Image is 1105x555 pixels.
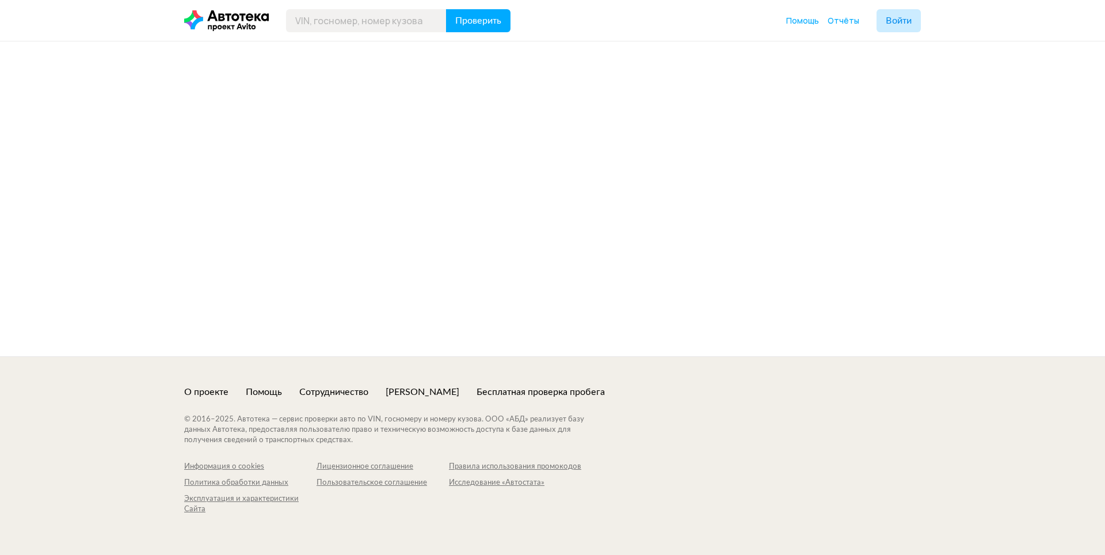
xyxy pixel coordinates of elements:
a: Бесплатная проверка пробега [477,386,605,398]
a: Помощь [246,386,282,398]
a: Политика обработки данных [184,478,317,488]
div: © 2016– 2025 . Автотека — сервис проверки авто по VIN, госномеру и номеру кузова. ООО «АБД» реали... [184,415,607,446]
button: Войти [877,9,921,32]
a: Правила использования промокодов [449,462,581,472]
button: Проверить [446,9,510,32]
a: Исследование «Автостата» [449,478,581,488]
a: Сотрудничество [299,386,368,398]
input: VIN, госномер, номер кузова [286,9,447,32]
a: Отчёты [828,15,859,26]
a: О проекте [184,386,228,398]
span: Проверить [455,16,501,25]
a: Пользовательское соглашение [317,478,449,488]
a: Эксплуатация и характеристики Сайта [184,494,317,515]
a: Помощь [786,15,819,26]
a: Информация о cookies [184,462,317,472]
span: Войти [886,16,912,25]
a: [PERSON_NAME] [386,386,459,398]
a: Лицензионное соглашение [317,462,449,472]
